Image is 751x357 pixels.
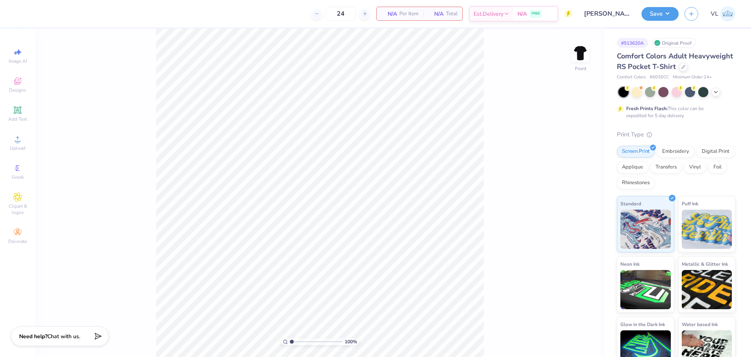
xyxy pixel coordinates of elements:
span: Add Text [8,116,27,122]
button: Save [641,7,679,21]
img: Neon Ink [620,270,671,309]
div: Foil [708,161,727,173]
span: Decorate [8,238,27,245]
a: VL [711,6,735,22]
div: Rhinestones [617,177,655,189]
span: FREE [532,11,540,16]
img: Puff Ink [682,210,732,249]
span: Metallic & Glitter Ink [682,260,728,268]
div: # 513620A [617,38,648,48]
input: Untitled Design [578,6,636,22]
div: Front [575,65,586,72]
span: VL [711,9,718,18]
strong: Need help? [19,333,47,340]
span: N/A [517,10,527,18]
div: Screen Print [617,146,655,158]
span: # 6030CC [650,74,669,81]
div: Original Proof [652,38,696,48]
span: Clipart & logos [4,203,31,216]
span: Neon Ink [620,260,640,268]
span: Standard [620,199,641,208]
span: Puff Ink [682,199,698,208]
span: Comfort Colors Adult Heavyweight RS Pocket T-Shirt [617,51,733,71]
div: Digital Print [697,146,735,158]
img: Standard [620,210,671,249]
img: Metallic & Glitter Ink [682,270,732,309]
span: N/A [381,10,397,18]
div: Embroidery [657,146,694,158]
div: This color can be expedited for 5 day delivery. [626,105,722,119]
span: Water based Ink [682,320,718,328]
img: Front [573,45,588,61]
input: – – [325,7,356,21]
span: Greek [12,174,24,180]
span: Chat with us. [47,333,80,340]
div: Transfers [650,161,682,173]
span: Upload [10,145,25,151]
span: 100 % [345,338,357,345]
span: N/A [428,10,444,18]
img: Vincent Lloyd Laurel [720,6,735,22]
span: Est. Delivery [474,10,503,18]
div: Vinyl [684,161,706,173]
span: Glow in the Dark Ink [620,320,665,328]
div: Applique [617,161,648,173]
span: Designs [9,87,26,93]
span: Total [446,10,458,18]
span: Minimum Order: 24 + [673,74,712,81]
strong: Fresh Prints Flash: [626,105,668,112]
div: Print Type [617,130,735,139]
span: Per Item [399,10,419,18]
span: Comfort Colors [617,74,646,81]
span: Image AI [9,58,27,64]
